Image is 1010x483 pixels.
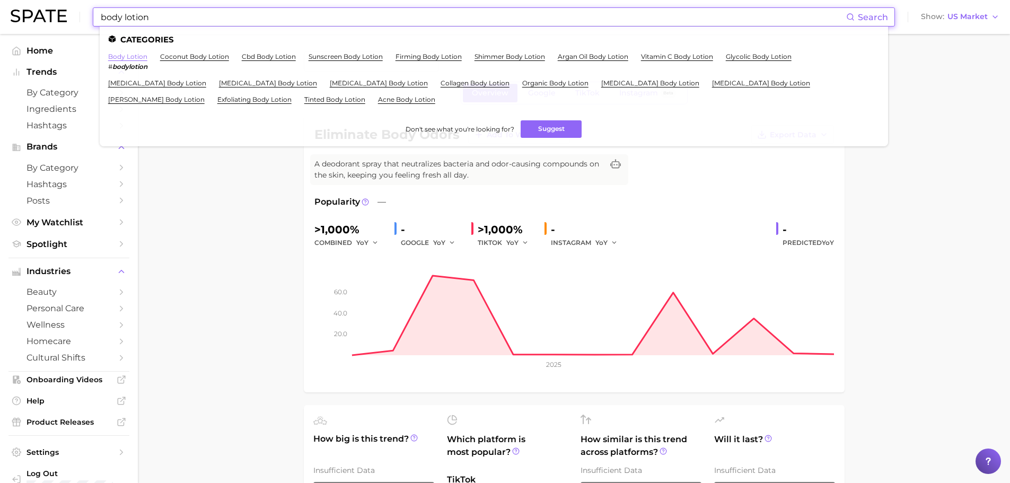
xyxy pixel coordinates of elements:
[8,139,129,155] button: Brands
[356,236,379,249] button: YoY
[27,287,111,297] span: beauty
[546,361,561,368] tspan: 2025
[27,87,111,98] span: by Category
[27,336,111,346] span: homecare
[8,284,129,300] a: beauty
[27,469,121,478] span: Log Out
[8,101,129,117] a: Ingredients
[8,236,129,252] a: Spotlight
[921,14,944,20] span: Show
[8,300,129,317] a: personal care
[441,79,510,87] a: collagen body lotion
[108,52,147,60] a: body lotion
[108,63,112,71] span: #
[8,444,129,460] a: Settings
[595,236,618,249] button: YoY
[304,95,365,103] a: tinted body lotion
[27,320,111,330] span: wellness
[160,52,229,60] a: coconut body lotion
[314,223,359,236] span: >1,000%
[595,238,608,247] span: YoY
[8,333,129,349] a: homecare
[27,239,111,249] span: Spotlight
[242,52,296,60] a: cbd body lotion
[27,46,111,56] span: Home
[27,67,111,77] span: Trends
[475,52,545,60] a: shimmer body lotion
[8,372,129,388] a: Onboarding Videos
[314,159,603,181] span: A deodorant spray that neutralizes bacteria and odor-causing compounds on the skin, keeping you f...
[8,64,129,80] button: Trends
[581,433,701,459] span: How similar is this trend across platforms?
[27,417,111,427] span: Product Releases
[714,464,835,477] div: Insufficient Data
[356,238,368,247] span: YoY
[396,52,462,60] a: firming body lotion
[27,120,111,130] span: Hashtags
[783,221,834,238] div: -
[313,433,434,459] span: How big is this trend?
[551,221,625,238] div: -
[8,214,129,231] a: My Watchlist
[27,142,111,152] span: Brands
[27,353,111,363] span: cultural shifts
[641,52,713,60] a: vitamin c body lotion
[726,52,792,60] a: glycolic body lotion
[27,179,111,189] span: Hashtags
[219,79,317,87] a: [MEDICAL_DATA] body lotion
[558,52,628,60] a: argan oil body lotion
[8,393,129,409] a: Help
[313,464,434,477] div: Insufficient Data
[309,52,383,60] a: sunscreen body lotion
[433,238,445,247] span: YoY
[478,236,536,249] div: TIKTOK
[27,447,111,457] span: Settings
[11,10,67,22] img: SPATE
[8,317,129,333] a: wellness
[8,192,129,209] a: Posts
[521,120,582,138] button: Suggest
[918,10,1002,24] button: ShowUS Market
[522,79,589,87] a: organic body lotion
[27,196,111,206] span: Posts
[506,236,529,249] button: YoY
[27,104,111,114] span: Ingredients
[108,35,880,44] li: Categories
[858,12,888,22] span: Search
[27,267,111,276] span: Industries
[783,236,834,249] span: Predicted
[108,95,205,103] a: [PERSON_NAME] body lotion
[8,414,129,430] a: Product Releases
[8,176,129,192] a: Hashtags
[433,236,456,249] button: YoY
[27,375,111,384] span: Onboarding Videos
[447,433,568,468] span: Which platform is most popular?
[330,79,428,87] a: [MEDICAL_DATA] body lotion
[27,163,111,173] span: by Category
[8,160,129,176] a: by Category
[217,95,292,103] a: exfoliating body lotion
[108,79,206,87] a: [MEDICAL_DATA] body lotion
[8,42,129,59] a: Home
[478,223,523,236] span: >1,000%
[822,239,834,247] span: YoY
[27,396,111,406] span: Help
[401,236,463,249] div: GOOGLE
[406,125,514,133] span: Don't see what you're looking for?
[100,8,846,26] input: Search here for a brand, industry, or ingredient
[377,196,386,208] span: —
[8,117,129,134] a: Hashtags
[112,63,147,71] em: bodylotion
[378,95,435,103] a: acne body lotion
[712,79,810,87] a: [MEDICAL_DATA] body lotion
[8,84,129,101] a: by Category
[27,303,111,313] span: personal care
[551,236,625,249] div: INSTAGRAM
[401,221,463,238] div: -
[314,236,386,249] div: combined
[947,14,988,20] span: US Market
[8,264,129,279] button: Industries
[27,217,111,227] span: My Watchlist
[8,349,129,366] a: cultural shifts
[581,464,701,477] div: Insufficient Data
